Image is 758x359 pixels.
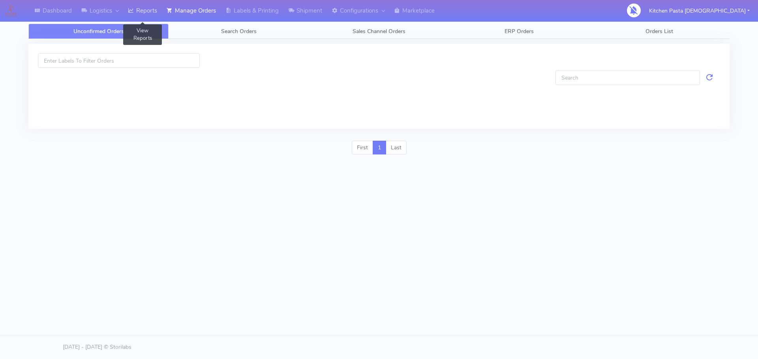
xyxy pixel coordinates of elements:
input: Enter Labels To Filter Orders [38,53,200,68]
span: Orders List [645,28,673,35]
input: Search [555,70,700,85]
span: ERP Orders [505,28,534,35]
span: Search Orders [221,28,257,35]
button: Kitchen Pasta [DEMOGRAPHIC_DATA] [643,3,756,19]
a: 1 [373,141,386,155]
ul: Tabs [28,24,730,39]
span: Unconfirmed Orders [73,28,124,35]
span: Sales Channel Orders [353,28,405,35]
